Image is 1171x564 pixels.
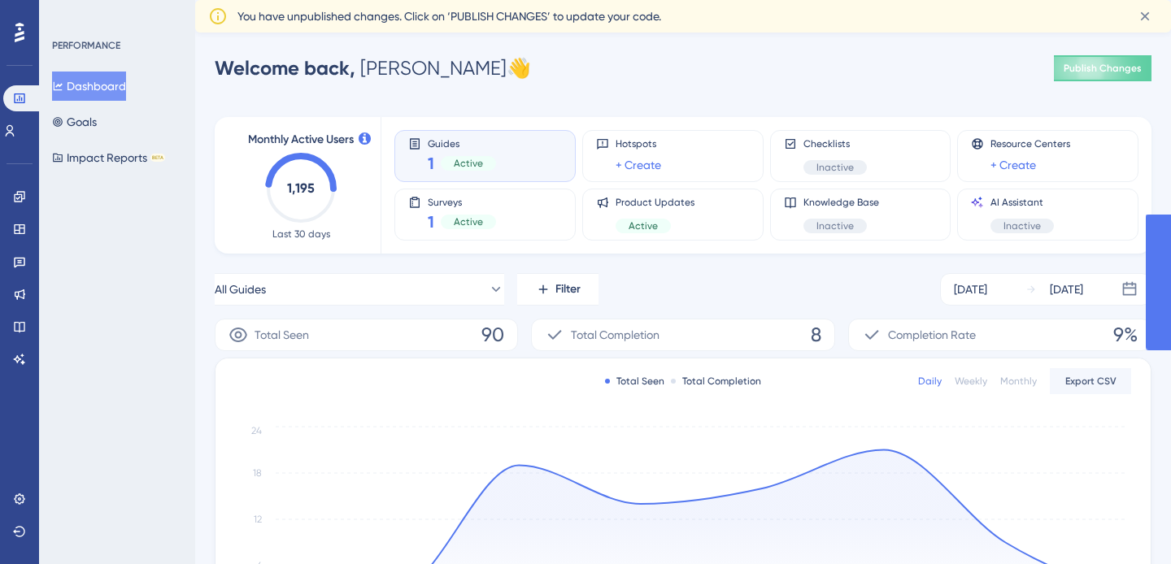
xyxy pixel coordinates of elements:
[52,72,126,101] button: Dashboard
[571,325,660,345] span: Total Completion
[215,55,531,81] div: [PERSON_NAME] 👋
[255,325,309,345] span: Total Seen
[1000,375,1037,388] div: Monthly
[52,107,97,137] button: Goals
[1113,322,1138,348] span: 9%
[272,228,330,241] span: Last 30 days
[955,375,987,388] div: Weekly
[954,280,987,299] div: [DATE]
[1065,375,1117,388] span: Export CSV
[1003,219,1041,232] span: Inactive
[517,273,599,306] button: Filter
[215,56,355,80] span: Welcome back,
[454,157,483,170] span: Active
[428,152,434,175] span: 1
[254,514,262,525] tspan: 12
[428,137,496,149] span: Guides
[811,322,821,348] span: 8
[803,196,879,209] span: Knowledge Base
[803,137,867,150] span: Checklists
[237,7,661,26] span: You have unpublished changes. Click on ‘PUBLISH CHANGES’ to update your code.
[816,219,854,232] span: Inactive
[918,375,942,388] div: Daily
[52,39,120,52] div: PERFORMANCE
[52,143,165,172] button: Impact ReportsBETA
[253,467,262,479] tspan: 18
[671,375,761,388] div: Total Completion
[816,161,854,174] span: Inactive
[1050,368,1131,394] button: Export CSV
[150,154,165,162] div: BETA
[1050,280,1083,299] div: [DATE]
[1064,62,1142,75] span: Publish Changes
[990,155,1036,175] a: + Create
[616,155,661,175] a: + Create
[1054,55,1151,81] button: Publish Changes
[287,180,315,196] text: 1,195
[990,137,1070,150] span: Resource Centers
[990,196,1054,209] span: AI Assistant
[629,219,658,232] span: Active
[1103,500,1151,549] iframe: UserGuiding AI Assistant Launcher
[248,130,354,150] span: Monthly Active Users
[555,280,581,299] span: Filter
[616,137,661,150] span: Hotspots
[428,210,434,233] span: 1
[888,325,976,345] span: Completion Rate
[251,425,262,436] tspan: 24
[616,196,694,209] span: Product Updates
[215,273,504,306] button: All Guides
[428,196,496,207] span: Surveys
[454,215,483,228] span: Active
[481,322,504,348] span: 90
[215,280,266,299] span: All Guides
[605,375,664,388] div: Total Seen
